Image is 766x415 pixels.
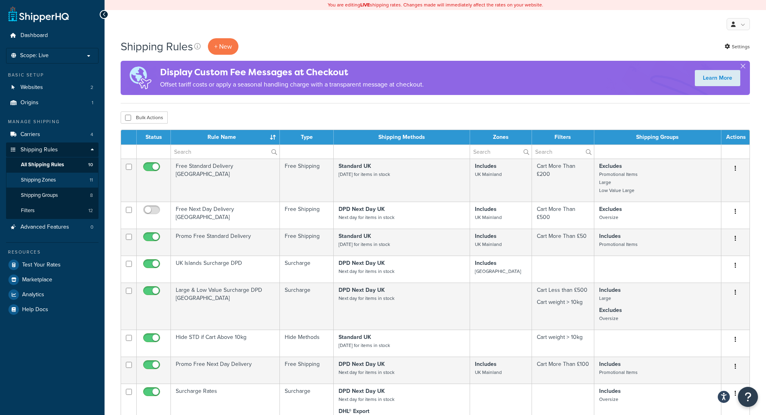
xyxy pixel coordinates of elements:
h4: Display Custom Fee Messages at Checkout [160,66,424,79]
th: Status [137,130,171,145]
td: Free Shipping [280,229,334,256]
td: Free Shipping [280,202,334,229]
strong: Includes [475,205,497,213]
span: Carriers [21,131,40,138]
a: Test Your Rates [6,258,99,272]
strong: Standard UK [339,333,371,341]
a: Dashboard [6,28,99,43]
strong: DPD Next Day UK [339,387,385,395]
button: Bulk Actions [121,111,168,124]
b: LIVE [360,1,370,8]
td: Large & Low Value Surcharge DPD [GEOGRAPHIC_DATA] [171,283,280,330]
small: UK Mainland [475,171,502,178]
small: Next day for items in stock [339,214,394,221]
small: Promotional Items [599,369,638,376]
strong: DPD Next Day UK [339,259,385,267]
a: All Shipping Rules 10 [6,157,99,172]
small: Oversize [599,396,618,403]
span: 10 [88,161,93,168]
span: Test Your Rates [22,262,61,268]
li: Websites [6,80,99,95]
p: Offset tariff costs or apply a seasonal handling charge with a transparent message at checkout. [160,79,424,90]
input: Search [470,145,532,159]
li: Advanced Features [6,220,99,235]
small: Next day for items in stock [339,369,394,376]
a: Advanced Features 0 [6,220,99,235]
strong: Excludes [599,306,622,314]
a: Learn More [695,70,740,86]
li: Shipping Groups [6,188,99,203]
a: ShipperHQ Home [8,6,69,22]
small: Promotional Items Large Low Value Large [599,171,638,194]
strong: DPD Next Day UK [339,205,385,213]
strong: Excludes [599,205,622,213]
td: Free Standard Delivery [GEOGRAPHIC_DATA] [171,159,280,202]
td: Cart More Than £50 [532,229,594,256]
span: Advanced Features [21,224,69,231]
td: Cart More Than £200 [532,159,594,202]
small: Oversize [599,315,618,322]
a: Help Docs [6,302,99,317]
th: Actions [721,130,750,145]
span: Origins [21,99,39,106]
span: Analytics [22,291,44,298]
td: Cart Less than £500 [532,283,594,330]
td: Cart weight > 10kg [532,330,594,357]
a: Marketplace [6,273,99,287]
span: All Shipping Rules [21,161,64,168]
button: Open Resource Center [738,387,758,407]
a: Carriers 4 [6,127,99,142]
span: 4 [90,131,93,138]
small: Next day for items in stock [339,295,394,302]
a: Origins 1 [6,95,99,110]
div: Basic Setup [6,72,99,78]
small: Next day for items in stock [339,396,394,403]
a: Shipping Zones 11 [6,173,99,188]
p: Cart weight > 10kg [537,298,589,306]
strong: Standard UK [339,232,371,240]
th: Rule Name : activate to sort column ascending [171,130,280,145]
p: + New [208,38,238,55]
td: Hide Methods [280,330,334,357]
span: 12 [88,207,93,214]
strong: Excludes [599,162,622,170]
li: All Shipping Rules [6,157,99,172]
a: Filters 12 [6,203,99,218]
small: Promotional Items [599,241,638,248]
th: Zones [470,130,532,145]
span: Shipping Zones [21,177,56,184]
a: Shipping Groups 8 [6,188,99,203]
td: Hide STD if Cart Above 10kg [171,330,280,357]
div: Resources [6,249,99,256]
strong: Standard UK [339,162,371,170]
li: Shipping Rules [6,142,99,219]
small: UK Mainland [475,369,502,376]
small: Next day for items in stock [339,268,394,275]
td: Free Shipping [280,159,334,202]
span: Marketplace [22,277,52,283]
td: Cart More Than £500 [532,202,594,229]
div: Manage Shipping [6,118,99,125]
h1: Shipping Rules [121,39,193,54]
strong: Includes [599,232,621,240]
span: 8 [90,192,93,199]
span: Shipping Rules [21,147,58,153]
span: Filters [21,207,35,214]
strong: Includes [475,259,497,267]
small: UK Mainland [475,214,502,221]
td: Promo Free Standard Delivery [171,229,280,256]
span: Scope: Live [20,52,49,59]
small: [GEOGRAPHIC_DATA] [475,268,521,275]
th: Filters [532,130,594,145]
a: Settings [725,41,750,52]
small: [DATE] for items in stock [339,241,390,248]
li: Analytics [6,287,99,302]
strong: DPD Next Day UK [339,286,385,294]
span: 11 [90,177,93,184]
span: 1 [92,99,93,106]
small: Oversize [599,214,618,221]
td: Surcharge [280,256,334,283]
strong: Includes [475,232,497,240]
strong: Includes [475,360,497,368]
